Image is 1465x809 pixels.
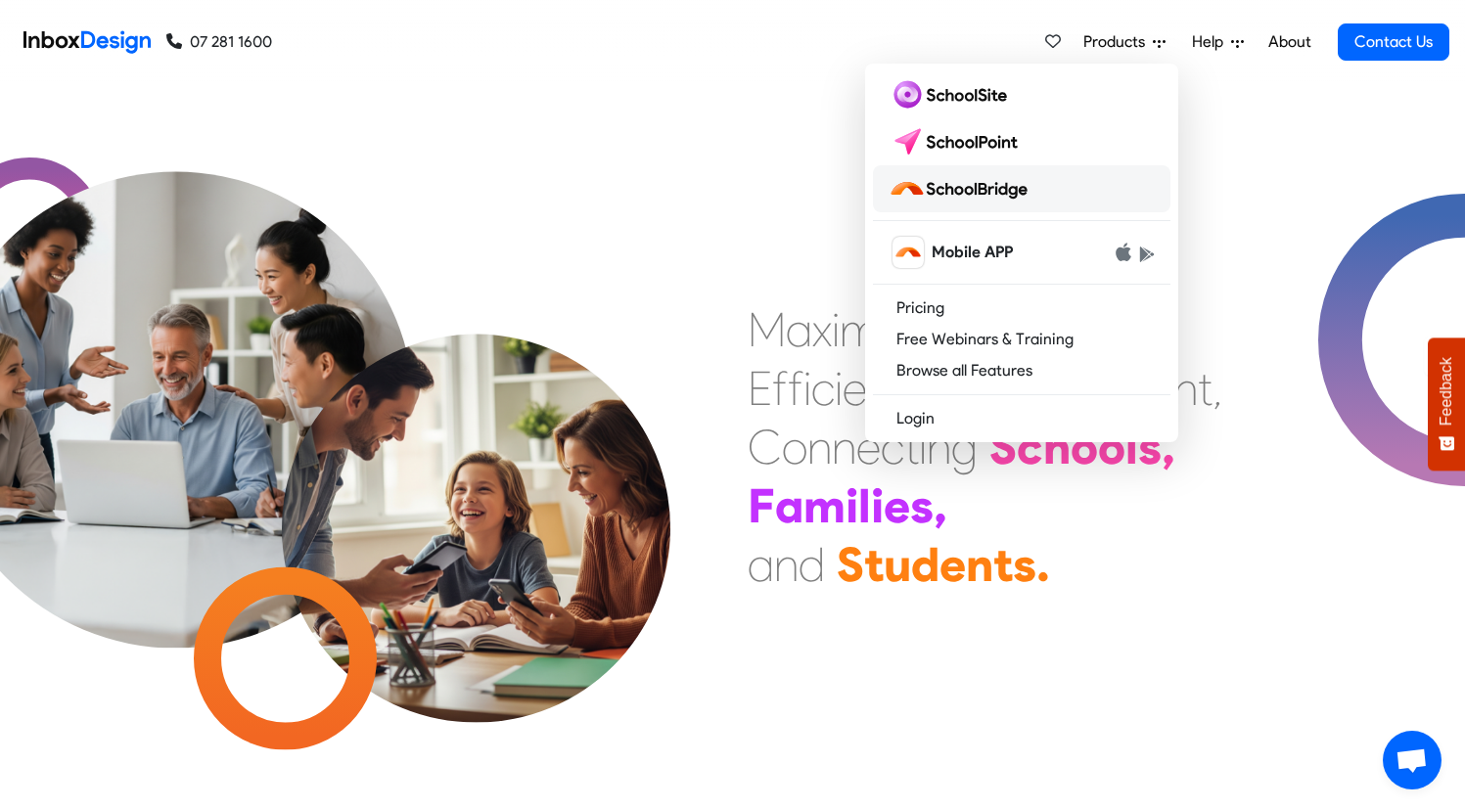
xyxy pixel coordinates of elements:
[748,535,774,594] div: a
[832,300,840,359] div: i
[1173,359,1198,418] div: n
[1162,418,1175,476] div: ,
[873,355,1170,386] a: Browse all Features
[1184,22,1252,62] a: Help
[873,292,1170,324] a: Pricing
[233,237,718,722] img: parents_with_child.png
[910,476,934,535] div: s
[993,535,1013,594] div: t
[782,418,807,476] div: o
[873,403,1170,434] a: Login
[1383,731,1442,789] div: Open chat
[1098,418,1125,476] div: o
[893,237,924,268] img: schoolbridge icon
[1076,22,1173,62] a: Products
[873,229,1170,276] a: schoolbridge icon Mobile APP
[1428,337,1465,471] button: Feedback - Show survey
[786,300,812,359] div: a
[919,418,927,476] div: i
[1338,23,1449,61] a: Contact Us
[939,535,966,594] div: e
[748,300,1222,594] div: Maximising Efficient & Engagement, Connecting Schools, Families, and Students.
[1192,30,1231,54] span: Help
[807,418,832,476] div: n
[932,241,1013,264] span: Mobile APP
[788,359,803,418] div: f
[889,126,1027,157] img: schoolpoint logo
[884,535,911,594] div: u
[1438,357,1455,426] span: Feedback
[889,173,1035,204] img: schoolbridge logo
[934,476,947,535] div: ,
[951,418,978,476] div: g
[803,359,811,418] div: i
[873,324,1170,355] a: Free Webinars & Training
[832,418,856,476] div: n
[904,418,919,476] div: t
[837,535,864,594] div: S
[1125,418,1138,476] div: l
[772,359,788,418] div: f
[865,64,1178,442] div: Products
[748,476,775,535] div: F
[835,359,843,418] div: i
[1198,359,1213,418] div: t
[881,418,904,476] div: c
[1043,418,1071,476] div: h
[966,535,993,594] div: n
[911,535,939,594] div: d
[748,300,786,359] div: M
[871,476,884,535] div: i
[864,535,884,594] div: t
[774,535,799,594] div: n
[1017,418,1043,476] div: c
[1138,418,1162,476] div: s
[846,476,858,535] div: i
[811,359,835,418] div: c
[775,476,803,535] div: a
[1036,535,1050,594] div: .
[843,359,867,418] div: e
[989,418,1017,476] div: S
[799,535,825,594] div: d
[889,79,1015,111] img: schoolsite logo
[884,476,910,535] div: e
[166,30,272,54] a: 07 281 1600
[748,418,782,476] div: C
[1083,30,1153,54] span: Products
[856,418,881,476] div: e
[927,418,951,476] div: n
[812,300,832,359] div: x
[1071,418,1098,476] div: o
[748,359,772,418] div: E
[1262,22,1316,62] a: About
[803,476,846,535] div: m
[840,300,879,359] div: m
[1013,535,1036,594] div: s
[1213,359,1222,418] div: ,
[858,476,871,535] div: l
